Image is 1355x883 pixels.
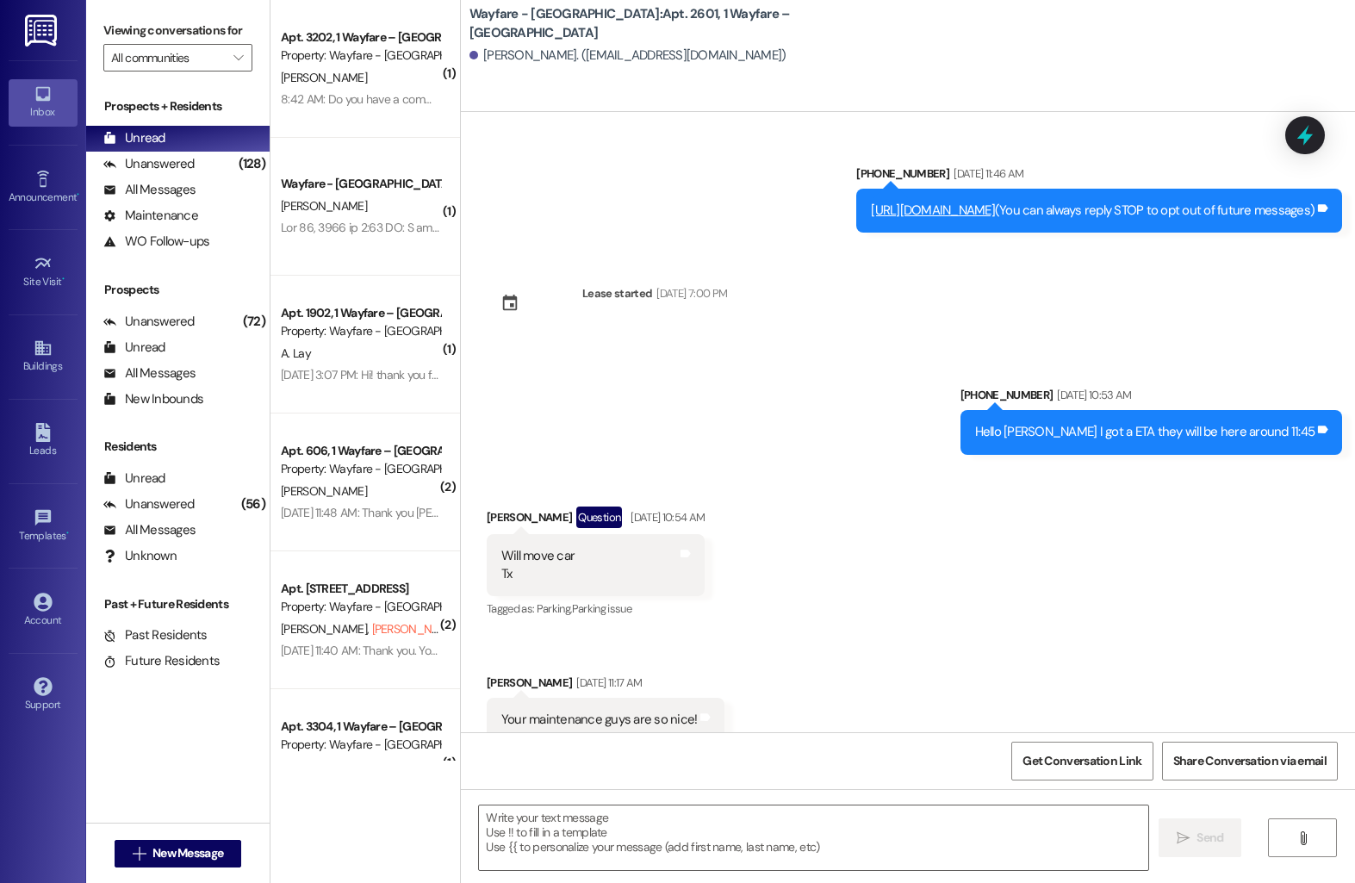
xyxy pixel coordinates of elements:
[281,175,440,193] div: Wayfare - [GEOGRAPHIC_DATA]
[281,367,754,382] div: [DATE] 3:07 PM: Hi! thank you for letting us know, I notified [PERSON_NAME] about the situation.
[871,202,995,219] a: [URL][DOMAIN_NAME]
[487,596,705,621] div: Tagged as:
[103,495,195,513] div: Unanswered
[86,281,270,299] div: Prospects
[281,322,440,340] div: Property: Wayfare - [GEOGRAPHIC_DATA]
[1011,742,1153,780] button: Get Conversation Link
[576,507,622,528] div: Question
[469,5,814,42] b: Wayfare - [GEOGRAPHIC_DATA]: Apt. 2601, 1 Wayfare – [GEOGRAPHIC_DATA]
[281,718,440,736] div: Apt. 3304, 1 Wayfare – [GEOGRAPHIC_DATA]
[152,844,223,862] span: New Message
[9,249,78,295] a: Site Visit •
[1197,829,1223,847] span: Send
[281,91,932,107] div: 8:42 AM: Do you have a communication room? I called ATT for my WiFi. They said the installation g...
[281,345,311,361] span: A. Lay
[1173,752,1327,770] span: Share Conversation via email
[960,386,1343,410] div: [PHONE_NUMBER]
[487,674,725,698] div: [PERSON_NAME]
[371,621,519,637] span: [PERSON_NAME] (Opted Out)
[103,207,198,225] div: Maintenance
[103,469,165,488] div: Unread
[103,339,165,357] div: Unread
[25,15,60,47] img: ResiDesk Logo
[62,273,65,285] span: •
[281,47,440,65] div: Property: Wayfare - [GEOGRAPHIC_DATA]
[1159,818,1242,857] button: Send
[469,47,786,65] div: [PERSON_NAME]. ([EMAIL_ADDRESS][DOMAIN_NAME])
[103,313,195,331] div: Unanswered
[9,79,78,126] a: Inbox
[1022,752,1141,770] span: Get Conversation Link
[103,233,209,251] div: WO Follow-ups
[501,711,698,729] div: Your maintenance guys are so nice!
[281,643,1133,658] div: [DATE] 11:40 AM: Thank you. You will no longer receive texts from this thread. Please reply with ...
[233,51,243,65] i: 
[9,672,78,718] a: Support
[487,507,705,534] div: [PERSON_NAME]
[115,840,242,867] button: New Message
[281,70,367,85] span: [PERSON_NAME]
[103,364,196,382] div: All Messages
[371,759,457,774] span: [PERSON_NAME]
[111,44,225,72] input: All communities
[975,423,1315,441] div: Hello [PERSON_NAME] I got a ETA they will be here around 11:45
[103,521,196,539] div: All Messages
[9,503,78,550] a: Templates •
[281,304,440,322] div: Apt. 1902, 1 Wayfare – [GEOGRAPHIC_DATA]
[77,189,79,201] span: •
[103,17,252,44] label: Viewing conversations for
[1296,831,1309,845] i: 
[281,442,440,460] div: Apt. 606, 1 Wayfare – [GEOGRAPHIC_DATA]
[856,165,1342,189] div: [PHONE_NUMBER]
[281,505,502,520] div: [DATE] 11:48 AM: Thank you [PERSON_NAME]
[237,491,270,518] div: (56)
[103,129,165,147] div: Unread
[281,759,372,774] span: [PERSON_NAME]
[234,151,270,177] div: (128)
[9,333,78,380] a: Buildings
[281,460,440,478] div: Property: Wayfare - [GEOGRAPHIC_DATA]
[103,390,203,408] div: New Inbounds
[103,155,195,173] div: Unanswered
[9,588,78,634] a: Account
[1162,742,1338,780] button: Share Conversation via email
[103,547,177,565] div: Unknown
[281,621,372,637] span: [PERSON_NAME]
[537,601,572,616] span: Parking ,
[572,601,632,616] span: Parking issue
[86,438,270,456] div: Residents
[949,165,1023,183] div: [DATE] 11:46 AM
[871,202,1315,220] div: (You can always reply STOP to opt out of future messages)
[86,595,270,613] div: Past + Future Residents
[281,598,440,616] div: Property: Wayfare - [GEOGRAPHIC_DATA]
[103,626,208,644] div: Past Residents
[626,508,705,526] div: [DATE] 10:54 AM
[239,308,270,335] div: (72)
[281,483,367,499] span: [PERSON_NAME]
[1177,831,1190,845] i: 
[66,527,69,539] span: •
[281,580,440,598] div: Apt. [STREET_ADDRESS]
[103,652,220,670] div: Future Residents
[652,284,727,302] div: [DATE] 7:00 PM
[582,284,653,302] div: Lease started
[501,547,575,584] div: Will move car Tx
[103,181,196,199] div: All Messages
[572,674,642,692] div: [DATE] 11:17 AM
[281,28,440,47] div: Apt. 3202, 1 Wayfare – [GEOGRAPHIC_DATA]
[281,198,367,214] span: [PERSON_NAME]
[133,847,146,861] i: 
[9,418,78,464] a: Leads
[1053,386,1131,404] div: [DATE] 10:53 AM
[86,97,270,115] div: Prospects + Residents
[281,736,440,754] div: Property: Wayfare - [GEOGRAPHIC_DATA]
